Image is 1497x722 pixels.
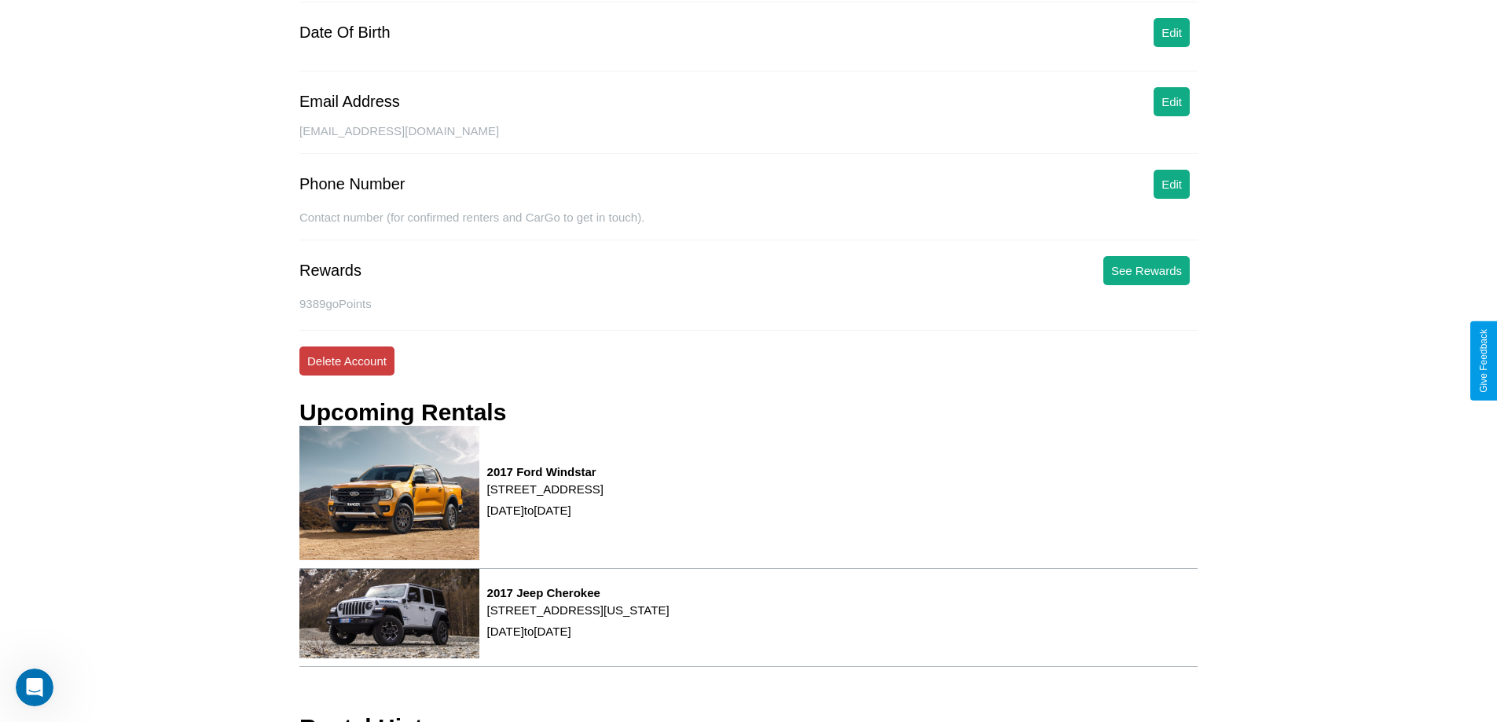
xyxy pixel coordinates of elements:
[1478,329,1489,393] div: Give Feedback
[299,569,479,658] img: rental
[299,346,394,376] button: Delete Account
[299,93,400,111] div: Email Address
[487,599,670,621] p: [STREET_ADDRESS][US_STATE]
[487,621,670,642] p: [DATE] to [DATE]
[1154,18,1190,47] button: Edit
[487,478,604,500] p: [STREET_ADDRESS]
[1103,256,1190,285] button: See Rewards
[299,211,1198,240] div: Contact number (for confirmed renters and CarGo to get in touch).
[1154,87,1190,116] button: Edit
[487,500,604,521] p: [DATE] to [DATE]
[16,669,53,706] iframe: Intercom live chat
[299,399,506,426] h3: Upcoming Rentals
[487,465,604,478] h3: 2017 Ford Windstar
[299,262,361,280] div: Rewards
[487,586,670,599] h3: 2017 Jeep Cherokee
[299,293,1198,314] p: 9389 goPoints
[1154,170,1190,199] button: Edit
[299,24,391,42] div: Date Of Birth
[299,175,405,193] div: Phone Number
[299,426,479,560] img: rental
[299,124,1198,154] div: [EMAIL_ADDRESS][DOMAIN_NAME]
